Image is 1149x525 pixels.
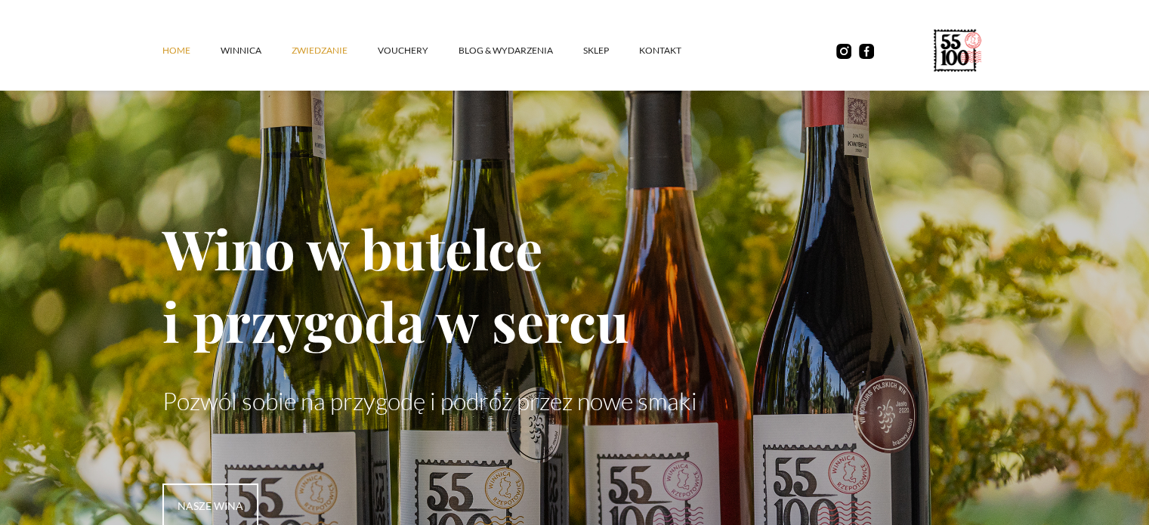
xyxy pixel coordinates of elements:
a: kontakt [639,28,712,73]
a: winnica [221,28,292,73]
a: ZWIEDZANIE [292,28,378,73]
a: SKLEP [583,28,639,73]
a: Blog & Wydarzenia [459,28,583,73]
p: Pozwól sobie na przygodę i podróż przez nowe smaki [162,387,987,415]
h1: Wino w butelce i przygoda w sercu [162,212,987,357]
a: Home [162,28,221,73]
a: vouchery [378,28,459,73]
